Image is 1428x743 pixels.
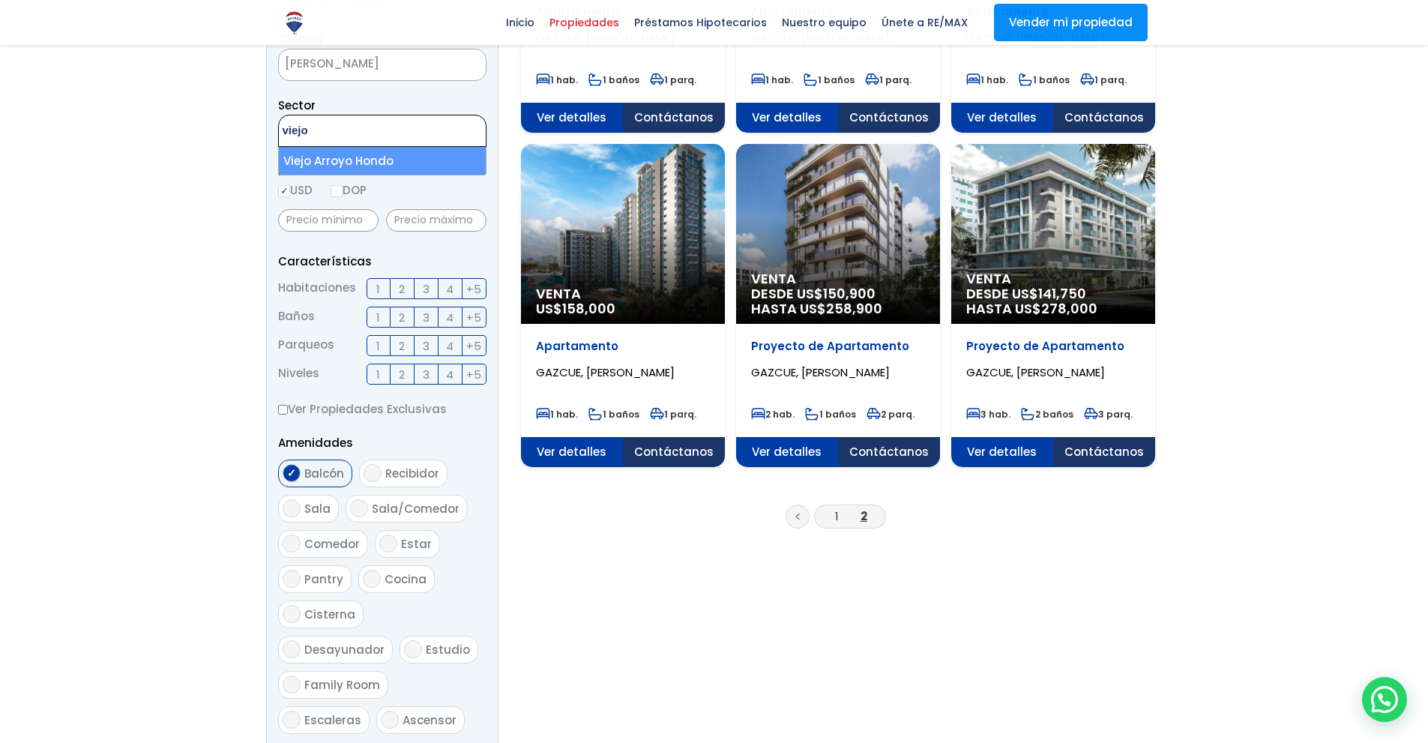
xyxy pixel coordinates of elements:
[385,466,439,481] span: Recibidor
[278,252,486,271] p: Características
[588,73,639,86] span: 1 baños
[874,11,975,34] span: Únete a RE/MAX
[736,437,838,467] span: Ver detalles
[736,144,940,467] a: Venta DESDE US$150,900 HASTA US$258,900 Proyecto de Apartamento GAZCUE, [PERSON_NAME] 2 hab. 1 ba...
[951,103,1053,133] span: Ver detalles
[331,185,343,197] input: DOP
[385,571,427,587] span: Cocina
[774,11,874,34] span: Nuestro equipo
[536,286,710,301] span: Venta
[448,53,471,77] button: Remove all items
[278,307,315,328] span: Baños
[279,53,448,74] span: SANTO DOMINGO DE GUZMÁN
[826,299,882,318] span: 258,900
[399,337,405,355] span: 2
[283,464,301,482] input: Balcón
[283,711,301,729] input: Escaleras
[1080,73,1127,86] span: 1 parq.
[446,280,454,298] span: 4
[401,536,432,552] span: Estar
[399,308,405,327] span: 2
[736,103,838,133] span: Ver detalles
[650,408,696,421] span: 1 parq.
[278,364,319,385] span: Niveles
[304,571,343,587] span: Pantry
[278,400,486,418] label: Ver Propiedades Exclusivas
[536,364,675,380] span: GAZCUE, [PERSON_NAME]
[350,499,368,517] input: Sala/Comedor
[751,364,890,380] span: GAZCUE, [PERSON_NAME]
[536,339,710,354] p: Apartamento
[463,58,471,72] span: ×
[278,49,486,81] span: SANTO DOMINGO DE GUZMÁN
[304,607,355,622] span: Cisterna
[536,299,615,318] span: US$
[304,677,380,693] span: Family Room
[627,11,774,34] span: Préstamos Hipotecarios
[278,181,313,199] label: USD
[278,335,334,356] span: Parqueos
[403,712,457,728] span: Ascensor
[466,280,481,298] span: +5
[805,408,856,421] span: 1 baños
[466,308,481,327] span: +5
[399,365,405,384] span: 2
[376,308,380,327] span: 1
[372,501,460,517] span: Sala/Comedor
[278,209,379,232] input: Precio mínimo
[623,103,725,133] span: Contáctanos
[283,499,301,517] input: Sala
[966,271,1140,286] span: Venta
[466,337,481,355] span: +5
[386,209,486,232] input: Precio máximo
[331,181,367,199] label: DOP
[279,115,424,148] textarea: Search
[364,464,382,482] input: Recibidor
[751,339,925,354] p: Proyecto de Apartamento
[446,365,454,384] span: 4
[363,570,381,588] input: Cocina
[404,640,422,658] input: Estudio
[521,103,623,133] span: Ver detalles
[951,437,1053,467] span: Ver detalles
[283,605,301,623] input: Cisterna
[838,437,940,467] span: Contáctanos
[951,144,1155,467] a: Venta DESDE US$141,750 HASTA US$278,000 Proyecto de Apartamento GAZCUE, [PERSON_NAME] 3 hab. 2 ba...
[304,466,344,481] span: Balcón
[283,570,301,588] input: Pantry
[278,405,288,415] input: Ver Propiedades Exclusivas
[994,4,1148,41] a: Vender mi propiedad
[966,286,1140,316] span: DESDE US$
[376,365,380,384] span: 1
[536,408,578,421] span: 1 hab.
[835,508,839,524] a: 1
[542,11,627,34] span: Propiedades
[1084,408,1133,421] span: 3 parq.
[865,73,912,86] span: 1 parq.
[423,365,430,384] span: 3
[804,73,855,86] span: 1 baños
[521,144,725,467] a: Venta US$158,000 Apartamento GAZCUE, [PERSON_NAME] 1 hab. 1 baños 1 parq. Ver detalles Contáctanos
[381,711,399,729] input: Ascensor
[562,299,615,318] span: 158,000
[1053,103,1155,133] span: Contáctanos
[1053,437,1155,467] span: Contáctanos
[1041,299,1097,318] span: 278,000
[278,185,290,197] input: USD
[751,408,795,421] span: 2 hab.
[751,73,793,86] span: 1 hab.
[281,10,307,36] img: Logo de REMAX
[1038,284,1086,303] span: 141,750
[751,286,925,316] span: DESDE US$
[966,301,1140,316] span: HASTA US$
[446,337,454,355] span: 4
[751,301,925,316] span: HASTA US$
[304,501,331,517] span: Sala
[588,408,639,421] span: 1 baños
[376,280,380,298] span: 1
[867,408,915,421] span: 2 parq.
[278,433,486,452] p: Amenidades
[623,437,725,467] span: Contáctanos
[278,278,356,299] span: Habitaciones
[399,280,405,298] span: 2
